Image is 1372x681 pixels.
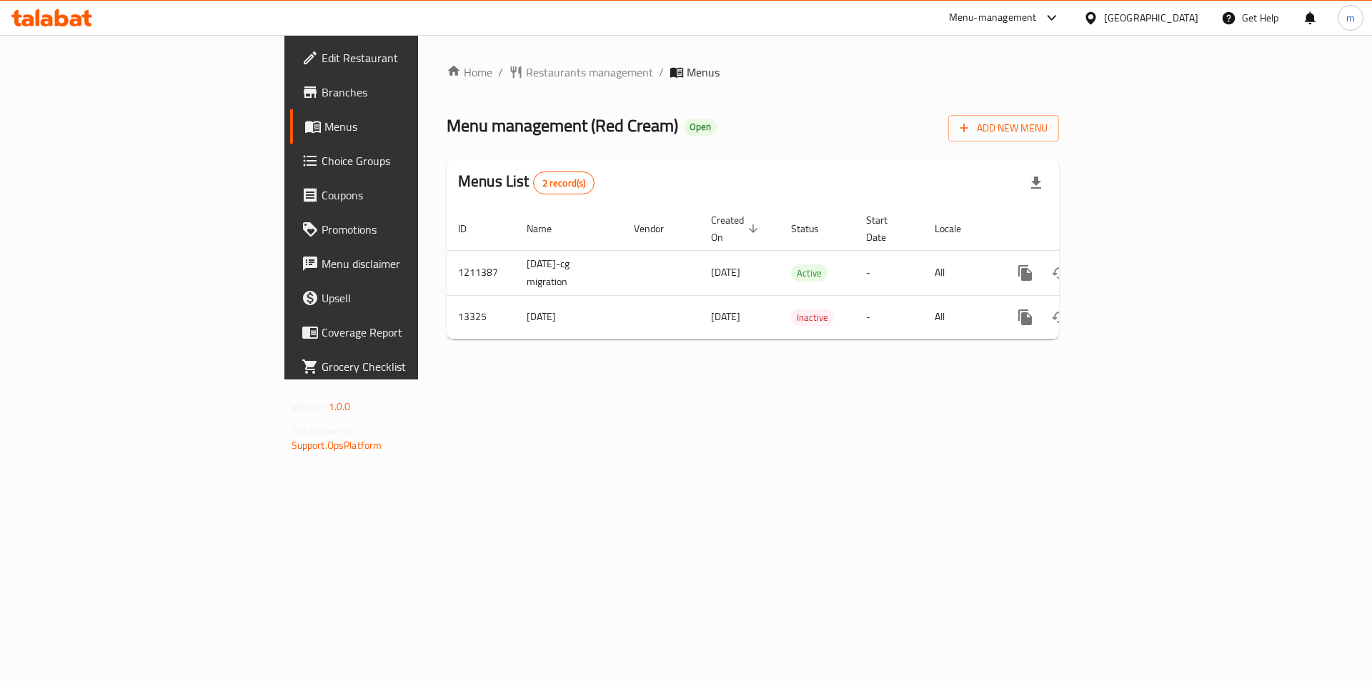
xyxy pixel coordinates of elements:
span: 1.0.0 [329,397,351,416]
span: Choice Groups [322,152,502,169]
td: - [855,250,923,295]
span: Coverage Report [322,324,502,341]
span: Start Date [866,212,906,246]
a: Coverage Report [290,315,514,349]
span: Get support on: [292,422,357,440]
span: Coupons [322,187,502,204]
a: Support.OpsPlatform [292,436,382,454]
span: Created On [711,212,762,246]
a: Promotions [290,212,514,247]
span: Locale [935,220,980,237]
span: Open [684,121,717,133]
span: ID [458,220,485,237]
span: Add New Menu [960,119,1048,137]
td: All [923,250,997,295]
li: / [659,64,664,81]
div: Active [791,264,827,282]
a: Restaurants management [509,64,653,81]
button: Add New Menu [948,115,1059,141]
div: Menu-management [949,9,1037,26]
div: Total records count [533,172,595,194]
span: Name [527,220,570,237]
table: enhanced table [447,207,1157,339]
td: [DATE] [515,295,622,339]
span: [DATE] [711,307,740,326]
a: Upsell [290,281,514,315]
a: Grocery Checklist [290,349,514,384]
span: Menus [687,64,720,81]
a: Menu disclaimer [290,247,514,281]
button: Change Status [1043,300,1077,334]
span: Active [791,265,827,282]
td: All [923,295,997,339]
span: Promotions [322,221,502,238]
span: Inactive [791,309,834,326]
h2: Menus List [458,171,595,194]
a: Menus [290,109,514,144]
nav: breadcrumb [447,64,1059,81]
span: Branches [322,84,502,101]
a: Edit Restaurant [290,41,514,75]
span: Vendor [634,220,682,237]
td: - [855,295,923,339]
div: Export file [1019,166,1053,200]
span: Restaurants management [526,64,653,81]
span: 2 record(s) [534,177,595,190]
a: Branches [290,75,514,109]
span: Edit Restaurant [322,49,502,66]
button: more [1008,300,1043,334]
span: Menu disclaimer [322,255,502,272]
a: Coupons [290,178,514,212]
div: [GEOGRAPHIC_DATA] [1104,10,1198,26]
span: Menu management ( Red Cream ) [447,109,678,141]
th: Actions [997,207,1157,251]
span: Menus [324,118,502,135]
span: Status [791,220,837,237]
span: Version: [292,397,327,416]
span: Grocery Checklist [322,358,502,375]
span: m [1346,10,1355,26]
button: Change Status [1043,256,1077,290]
span: Upsell [322,289,502,307]
a: Choice Groups [290,144,514,178]
div: Open [684,119,717,136]
td: [DATE]-cg migration [515,250,622,295]
button: more [1008,256,1043,290]
span: [DATE] [711,263,740,282]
